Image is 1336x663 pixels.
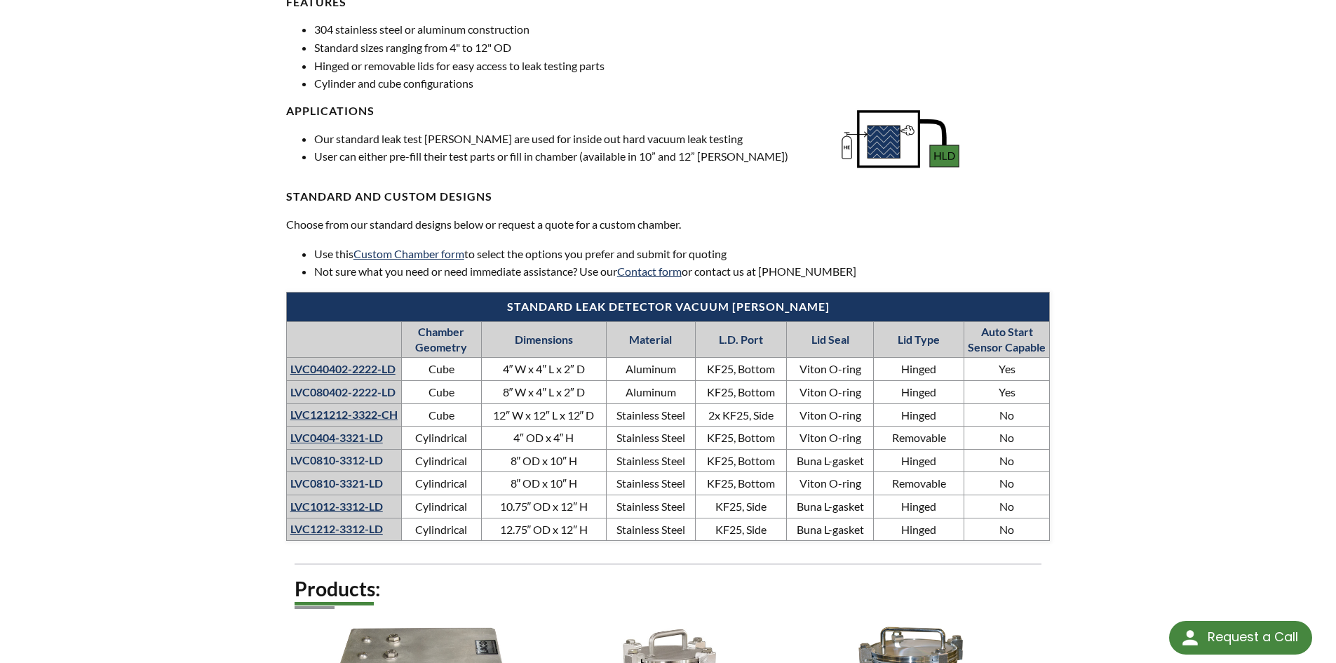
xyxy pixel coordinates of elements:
td: Stainless Steel [606,403,696,427]
a: Custom Chamber form [353,247,464,260]
td: Viton O-ring [787,403,874,427]
li: 304 stainless steel or aluminum construction [314,20,1051,39]
td: KF25, Bottom [696,472,787,495]
td: KF25, Bottom [696,381,787,404]
td: Hinged [874,495,964,518]
td: Cylindrical [401,449,481,472]
td: Removable [874,427,964,450]
td: 4″ OD x 4″ H [481,427,606,450]
h2: Products: [295,576,1042,602]
td: Cylindrical [401,518,481,541]
li: Hinged or removable lids for easy access to leak testing parts [314,57,1051,75]
td: Stainless Steel [606,427,696,450]
td: Viton O-ring [787,427,874,450]
td: KF25, Bottom [696,449,787,472]
td: 4″ W x 4″ L x 2″ D [481,358,606,381]
th: Dimensions [481,321,606,358]
div: Request a Call [1208,621,1298,653]
td: No [964,427,1050,450]
td: Buna L-gasket [787,449,874,472]
a: LVC1012-3312-LD [290,500,383,513]
td: Cube [401,403,481,427]
td: Stainless Steel [606,518,696,541]
th: L.D. Port [696,321,787,358]
h4: Standard Leak Detector Vacuum [PERSON_NAME] [294,300,1043,314]
td: Viton O-ring [787,358,874,381]
td: Buna L-gasket [787,518,874,541]
td: No [964,403,1050,427]
td: Hinged [874,381,964,404]
th: LVC0810-3312-LD [286,449,401,472]
td: KF25, Bottom [696,358,787,381]
a: Contact form [617,264,682,278]
td: KF25, Side [696,495,787,518]
th: LVC080402-2222-LD [286,381,401,404]
td: No [964,449,1050,472]
td: 8″ OD x 10″ H [481,472,606,495]
td: No [964,472,1050,495]
td: Cylindrical [401,427,481,450]
td: Buna L-gasket [787,495,874,518]
td: Stainless Steel [606,472,696,495]
td: Aluminum [606,358,696,381]
td: 12″ W x 12″ L x 12″ D [481,403,606,427]
th: Material [606,321,696,358]
td: 12.75″ OD x 12″ H [481,518,606,541]
th: LVC0810-3321-LD [286,472,401,495]
img: Methods_Graphics_Hard_Vacuum_Inside-out_-_CROPPED.jpg [837,104,964,174]
td: Removable [874,472,964,495]
td: Hinged [874,403,964,427]
li: Use this to select the options you prefer and submit for quoting [314,245,1051,263]
li: Cylinder and cube configurations [314,74,1051,93]
th: Lid Seal [787,321,874,358]
td: Viton O-ring [787,381,874,404]
td: Cube [401,381,481,404]
li: Not sure what you need or need immediate assistance? Use our or contact us at [PHONE_NUMBER] [314,262,1051,281]
td: 2x KF25, Side [696,403,787,427]
td: 10.75″ OD x 12″ H [481,495,606,518]
td: Stainless Steel [606,495,696,518]
th: Auto Start Sensor Capable [964,321,1050,358]
td: Yes [964,381,1050,404]
a: LVC040402-2222-LD [290,362,396,375]
td: No [964,495,1050,518]
p: Choose from our standard designs below or request a quote for a custom chamber. [286,215,1051,234]
th: Lid Type [874,321,964,358]
td: Yes [964,358,1050,381]
li: Our standard leak test [PERSON_NAME] are used for inside out hard vacuum leak testing [314,130,826,148]
td: Aluminum [606,381,696,404]
a: LVC121212-3322-CH [290,408,398,421]
h4: Applications [286,104,826,119]
td: No [964,518,1050,541]
td: Hinged [874,358,964,381]
td: Cylindrical [401,472,481,495]
td: Hinged [874,449,964,472]
li: User can either pre-fill their test parts or fill in chamber (available in 10” and 12” [PERSON_NA... [314,147,826,166]
td: Cylindrical [401,495,481,518]
strong: STANDARD AND CUSTOM DESIGNS [286,189,492,203]
a: LVC1212-3312-LD [290,522,383,535]
li: Standard sizes ranging from 4" to 12" OD [314,39,1051,57]
td: 8″ OD x 10″ H [481,449,606,472]
img: round button [1179,627,1201,649]
td: Stainless Steel [606,449,696,472]
div: Request a Call [1169,621,1312,655]
td: Viton O-ring [787,472,874,495]
th: Chamber Geometry [401,321,481,358]
td: 8″ W x 4″ L x 2″ D [481,381,606,404]
td: Cube [401,358,481,381]
td: Hinged [874,518,964,541]
td: KF25, Bottom [696,427,787,450]
a: LVC0404-3321-LD [290,431,383,444]
td: KF25, Side [696,518,787,541]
